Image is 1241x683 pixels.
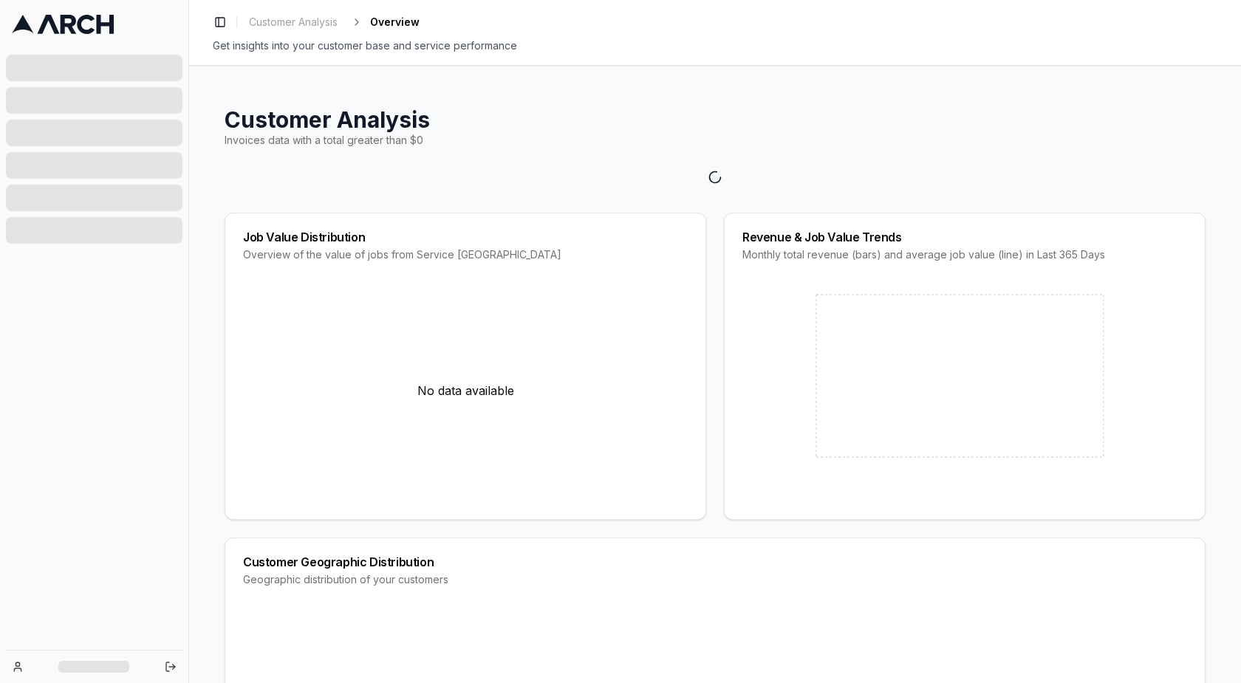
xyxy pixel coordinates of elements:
div: Job Value Distribution [243,231,688,243]
div: Monthly total revenue (bars) and average job value (line) in Last 365 Days [742,247,1187,262]
span: Customer Analysis [249,15,338,30]
div: Get insights into your customer base and service performance [213,38,1217,53]
button: Log out [160,656,181,677]
h1: Customer Analysis [225,106,1206,133]
div: Customer Geographic Distribution [243,556,1187,568]
nav: breadcrumb [243,12,420,32]
span: Overview [370,15,420,30]
div: Invoices data with a total greater than $0 [225,133,1206,148]
div: Overview of the value of jobs from Service [GEOGRAPHIC_DATA] [243,247,688,262]
div: No data available [243,280,688,501]
div: Geographic distribution of your customers [243,572,1187,587]
a: Customer Analysis [243,12,343,32]
div: Revenue & Job Value Trends [742,231,1187,243]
